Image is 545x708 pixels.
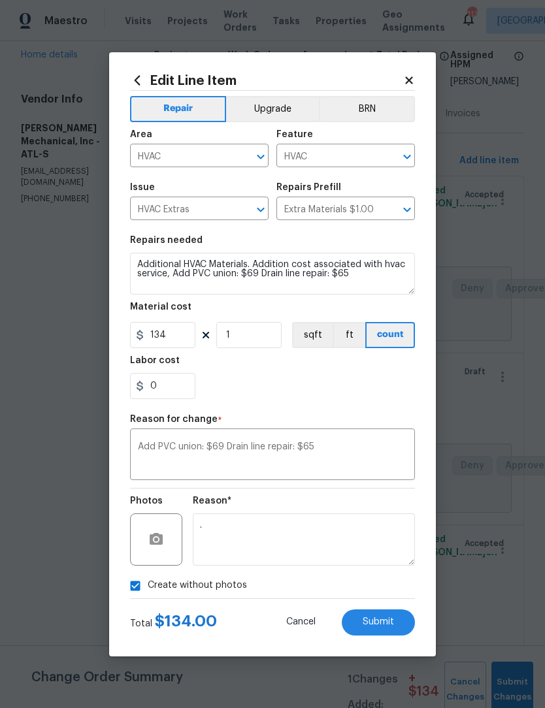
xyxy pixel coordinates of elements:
h5: Issue [130,183,155,192]
h5: Repairs Prefill [276,183,341,192]
textarea: Add PVC union: $69 Drain line repair: $65 [138,442,407,470]
button: count [365,322,415,348]
span: $ 134.00 [155,613,217,629]
button: sqft [292,322,333,348]
button: Open [252,148,270,166]
span: Cancel [286,617,316,627]
button: ft [333,322,365,348]
button: Submit [342,609,415,636]
button: Open [398,148,416,166]
h5: Photos [130,496,163,506]
h5: Feature [276,130,313,139]
button: Cancel [265,609,337,636]
textarea: . [193,513,415,566]
button: Open [252,201,270,219]
h2: Edit Line Item [130,73,403,88]
h5: Reason* [193,496,231,506]
span: Submit [363,617,394,627]
h5: Area [130,130,152,139]
h5: Reason for change [130,415,218,424]
span: Create without photos [148,579,247,592]
h5: Repairs needed [130,236,203,245]
h5: Labor cost [130,356,180,365]
h5: Material cost [130,302,191,312]
textarea: Additional HVAC Materials. Addition cost associated with hvac service, Add PVC union: $69 Drain l... [130,253,415,295]
button: BRN [319,96,415,122]
button: Repair [130,96,226,122]
button: Upgrade [226,96,320,122]
button: Open [398,201,416,219]
div: Total [130,615,217,630]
